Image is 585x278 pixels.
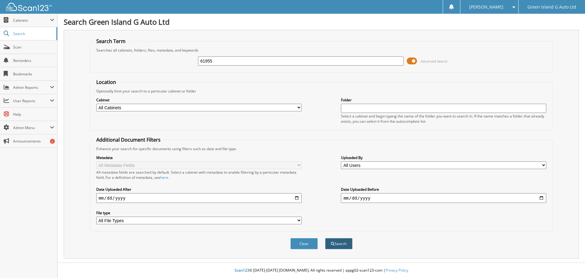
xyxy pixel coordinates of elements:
label: Date Uploaded After [96,187,302,192]
span: Admin Reports [13,85,50,90]
button: Search [325,238,353,249]
a: Privacy Policy [385,268,408,273]
a: here [160,175,168,180]
span: Green Island G Auto Ltd [527,5,576,9]
button: Clear [290,238,318,249]
label: Metadata [96,155,302,160]
span: Advanced Search [420,59,448,63]
span: Help [13,112,54,117]
div: © [DATE]-[DATE] [DOMAIN_NAME]. All rights reserved | appg02-scan123-com | [58,263,585,278]
label: Cabinet [96,97,302,103]
label: Folder [341,97,546,103]
span: Bookmarks [13,71,54,77]
img: scan123-logo-white.svg [6,3,52,11]
div: Enhance your search for specific documents using filters such as date and file type. [93,146,550,151]
legend: Location [93,79,119,85]
span: Scan [13,45,54,50]
span: User Reports [13,98,50,103]
input: end [341,193,546,203]
h1: Search Green Island G Auto Ltd [64,17,579,27]
div: 2 [50,139,55,144]
span: Announcements [13,139,54,144]
span: Reminders [13,58,54,63]
span: Cabinets [13,18,50,23]
div: Searches all cabinets, folders, files, metadata, and keywords [93,48,550,53]
div: Optionally limit your search to a particular cabinet or folder [93,88,550,94]
span: Scan123 [235,268,249,273]
span: [PERSON_NAME] [469,5,503,9]
iframe: Chat Widget [555,249,585,278]
label: Uploaded By [341,155,546,160]
div: Select a cabinet and begin typing the name of the folder you want to search in. If the name match... [341,114,546,124]
span: Admin Menu [13,125,50,130]
input: start [96,193,302,203]
label: Date Uploaded Before [341,187,546,192]
div: All metadata fields are searched by default. Select a cabinet with metadata to enable filtering b... [96,170,302,180]
span: Search [13,31,53,36]
legend: Additional Document Filters [93,136,164,143]
legend: Search Term [93,38,129,45]
label: File type [96,210,302,215]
